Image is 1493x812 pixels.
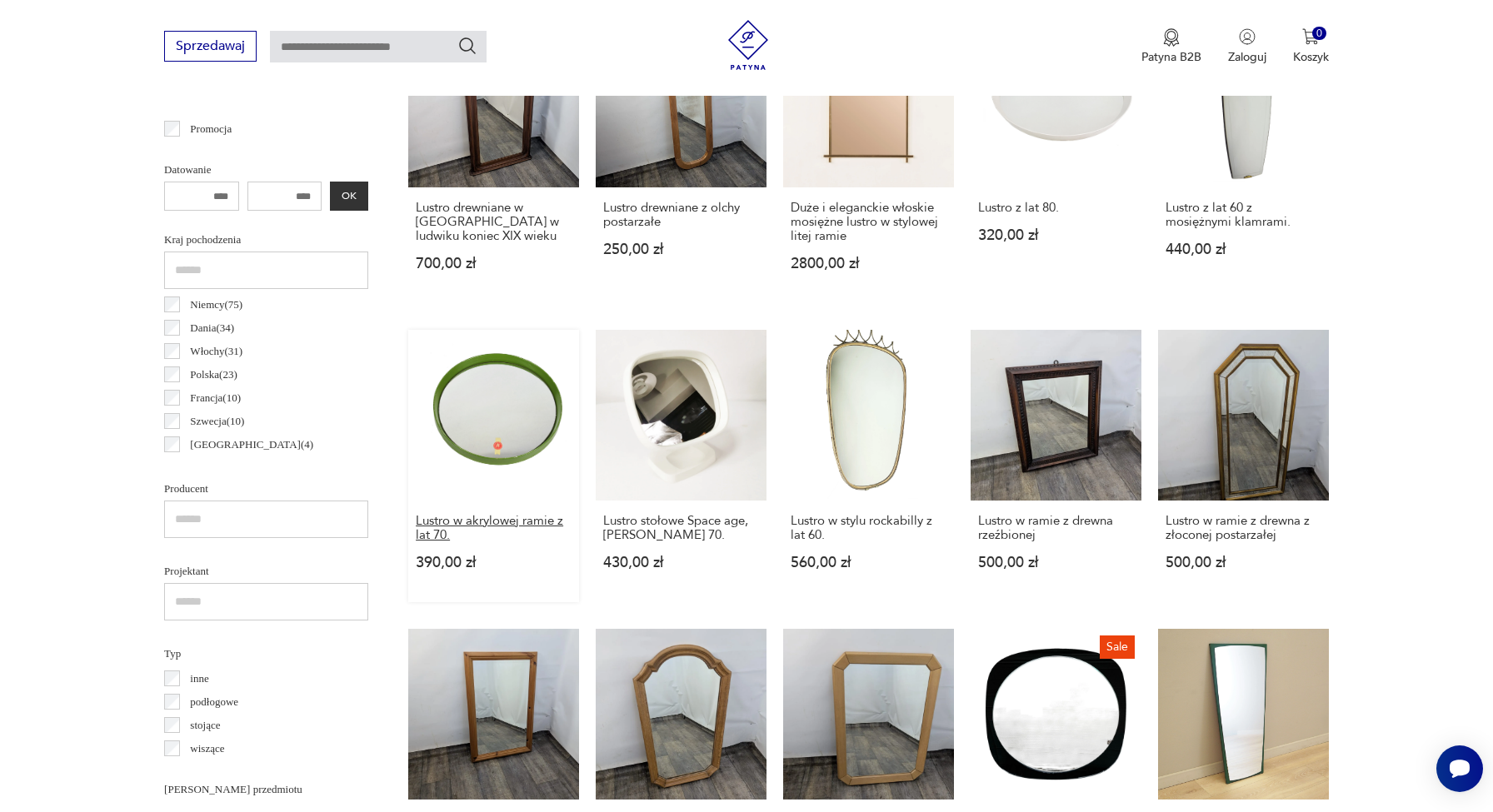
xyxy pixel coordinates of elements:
h3: Lustro stołowe Space age, [PERSON_NAME] 70. [603,514,759,542]
button: Zaloguj [1228,28,1266,65]
p: 250,00 zł [603,242,759,257]
p: Francja ( 10 ) [190,389,241,407]
a: Sprzedawaj [164,42,257,53]
p: wiszące [190,740,224,758]
p: Polska ( 23 ) [190,366,237,384]
a: Lustro w ramie z drewna z złoconej postarzałejLustro w ramie z drewna z złoconej postarzałej500,0... [1158,330,1329,602]
a: Lustro stołowe Space age, Dania lata 70.Lustro stołowe Space age, [PERSON_NAME] 70.430,00 zł [596,330,766,602]
p: 320,00 zł [978,228,1134,242]
p: Kraj pochodzenia [164,231,368,249]
button: 0Koszyk [1293,28,1329,65]
iframe: Smartsupp widget button [1436,745,1483,792]
p: 560,00 zł [791,555,946,570]
img: Ikona koszyka [1302,28,1319,45]
button: Szukaj [457,36,477,56]
h3: Lustro w stylu rockabilly z lat 60. [791,514,946,542]
p: Producent [164,480,368,498]
p: 430,00 zł [603,555,759,570]
a: Duże i eleganckie włoskie mosiężne lustro w stylowej litej ramieDuże i eleganckie włoskie mosiężn... [783,17,954,303]
a: Ikona medaluPatyna B2B [1141,28,1201,65]
p: Niemcy ( 75 ) [190,296,242,314]
p: inne [190,670,208,688]
p: [PERSON_NAME] przedmiotu [164,780,368,799]
p: 2800,00 zł [791,257,946,271]
img: Ikona medalu [1163,28,1180,47]
div: 0 [1312,27,1326,41]
p: Szwecja ( 10 ) [190,412,244,431]
p: 390,00 zł [416,555,572,570]
p: 440,00 zł [1166,242,1321,257]
a: Lustro w stylu rockabilly z lat 60.Lustro w stylu rockabilly z lat 60.560,00 zł [783,330,954,602]
img: Ikonka użytkownika [1239,28,1256,45]
button: Sprzedawaj [164,31,257,62]
p: podłogowe [190,693,238,711]
h3: Lustro w ramie z drewna rzeźbionej [978,514,1134,542]
p: Promocja [190,120,232,138]
img: Patyna - sklep z meblami i dekoracjami vintage [723,20,773,70]
p: stojące [190,716,220,735]
p: Włochy ( 31 ) [190,342,242,361]
a: Lustro z lat 60 z mosiężnymi klamrami.Lustro z lat 60 z mosiężnymi klamrami.440,00 zł [1158,17,1329,303]
h3: Lustro w ramie z drewna z złoconej postarzałej [1166,514,1321,542]
a: Lustro w ramie z drewna rzeźbionejLustro w ramie z drewna rzeźbionej500,00 zł [971,330,1141,602]
a: Lustro drewniane z olchy postarzałeLustro drewniane z olchy postarzałe250,00 zł [596,17,766,303]
h3: Duże i eleganckie włoskie mosiężne lustro w stylowej litej ramie [791,201,946,243]
button: Patyna B2B [1141,28,1201,65]
a: Lustro z lat 80.Lustro z lat 80.320,00 zł [971,17,1141,303]
p: Typ [164,645,368,663]
p: 500,00 zł [1166,555,1321,570]
p: Datowanie [164,161,368,179]
h3: Lustro drewniane z olchy postarzałe [603,201,759,229]
a: Lustro drewniane w mahoniu w ludwiku koniec XIX wiekuLustro drewniane w [GEOGRAPHIC_DATA] w ludwi... [408,17,579,303]
p: Koszyk [1293,49,1329,65]
p: 500,00 zł [978,555,1134,570]
p: Hiszpania ( 4 ) [190,459,246,477]
button: OK [330,182,368,211]
h3: Lustro drewniane w [GEOGRAPHIC_DATA] w ludwiku koniec XIX wieku [416,201,572,243]
p: [GEOGRAPHIC_DATA] ( 4 ) [190,436,313,454]
p: Zaloguj [1228,49,1266,65]
p: Patyna B2B [1141,49,1201,65]
h3: Lustro w akrylowej ramie z lat 70. [416,514,572,542]
p: Projektant [164,562,368,580]
h3: Lustro z lat 60 z mosiężnymi klamrami. [1166,201,1321,229]
a: Lustro w akrylowej ramie z lat 70.Lustro w akrylowej ramie z lat 70.390,00 zł [408,330,579,602]
p: 700,00 zł [416,257,572,271]
p: Dania ( 34 ) [190,319,234,337]
h3: Lustro z lat 80. [978,201,1134,215]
